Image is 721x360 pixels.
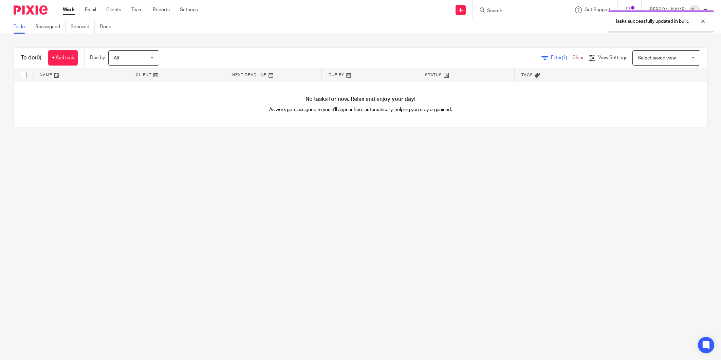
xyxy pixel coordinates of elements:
[521,73,533,77] span: Tags
[615,18,689,25] p: Tasks successfully updated in bulk.
[63,6,75,13] a: Work
[14,5,48,15] img: Pixie
[48,50,78,66] a: + Add task
[572,55,584,60] a: Clear
[598,55,627,60] span: View Settings
[551,55,572,60] span: Filter
[131,6,143,13] a: Team
[638,56,676,60] span: Select saved view
[187,106,534,113] p: As work gets assigned to you it'll appear here automatically, helping you stay organised.
[180,6,198,13] a: Settings
[100,20,116,34] a: Done
[153,6,170,13] a: Reports
[562,55,567,60] span: (1)
[14,20,30,34] a: To do
[90,54,105,61] p: Due by
[106,6,121,13] a: Clients
[21,54,41,61] h1: To do
[114,56,119,60] span: All
[35,20,66,34] a: Reassigned
[14,96,707,103] h4: No tasks for now. Relax and enjoy your day!
[35,55,41,60] span: (0)
[71,20,95,34] a: Snoozed
[85,6,96,13] a: Email
[689,5,700,16] img: Image.jpeg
